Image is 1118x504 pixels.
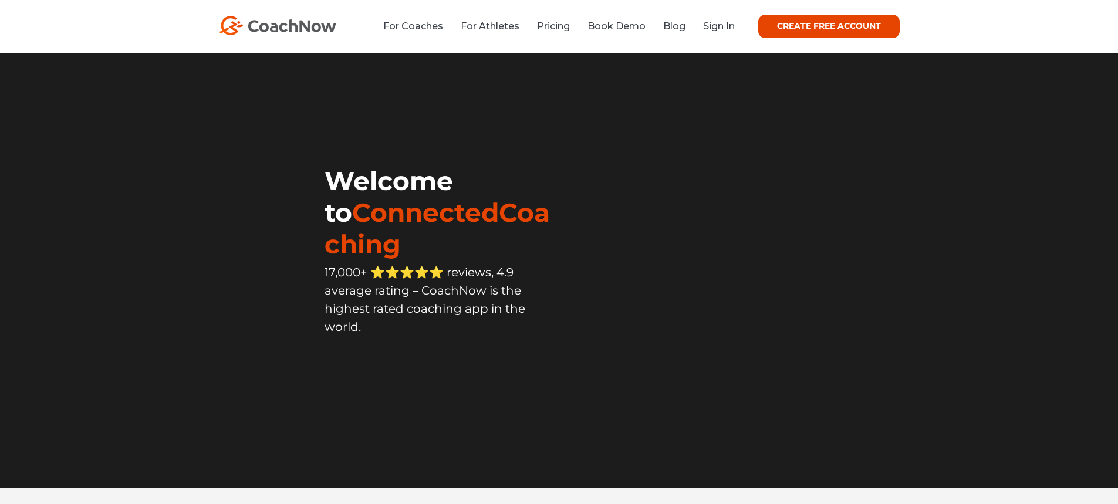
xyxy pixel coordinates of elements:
[703,21,735,32] a: Sign In
[325,361,559,397] iframe: Embedded CTA
[663,21,685,32] a: Blog
[325,265,525,334] span: 17,000+ ⭐️⭐️⭐️⭐️⭐️ reviews, 4.9 average rating – CoachNow is the highest rated coaching app in th...
[325,165,559,260] h1: Welcome to
[587,21,646,32] a: Book Demo
[537,21,570,32] a: Pricing
[758,15,900,38] a: CREATE FREE ACCOUNT
[219,16,336,35] img: CoachNow Logo
[383,21,443,32] a: For Coaches
[325,197,550,260] span: ConnectedCoaching
[461,21,519,32] a: For Athletes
